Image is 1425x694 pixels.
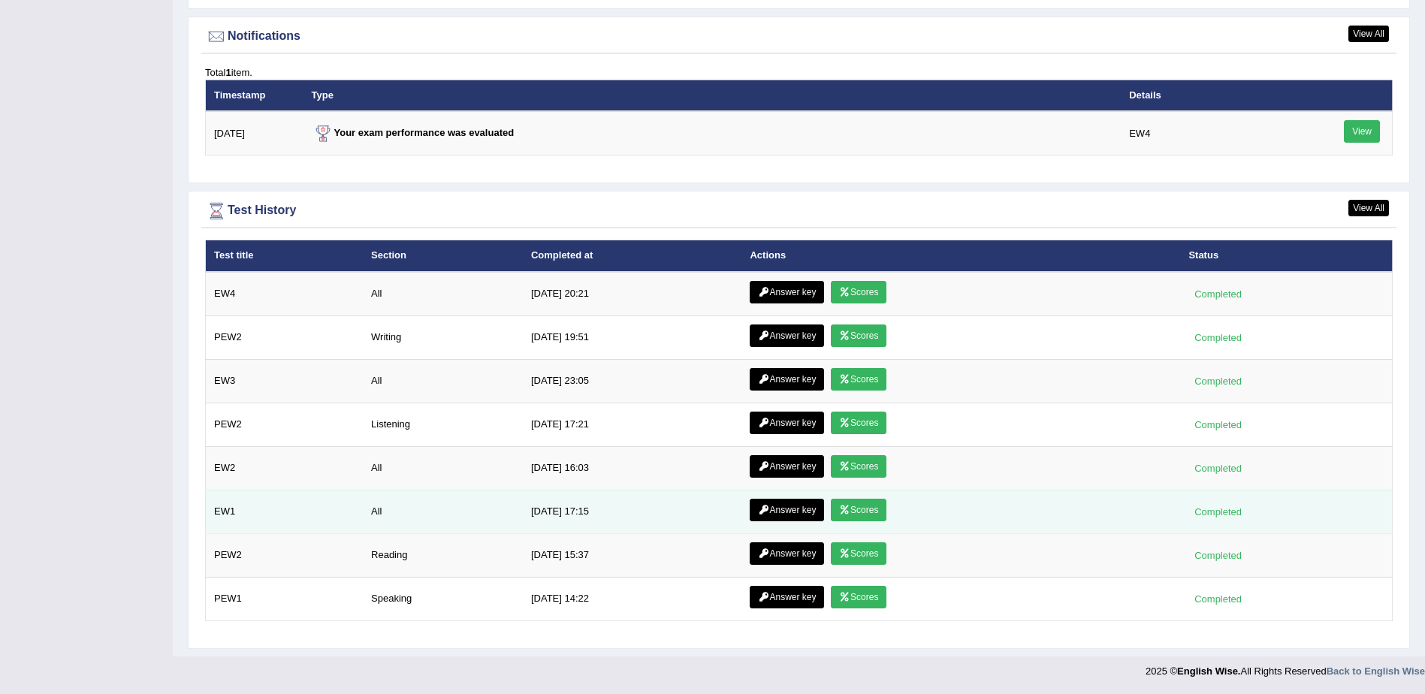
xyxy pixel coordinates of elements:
td: EW3 [206,359,364,403]
a: View All [1348,200,1389,216]
div: Completed [1188,504,1247,520]
th: Test title [206,240,364,272]
td: PEW2 [206,315,364,359]
a: Answer key [750,542,824,565]
td: [DATE] 15:37 [523,533,742,577]
td: All [363,446,523,490]
a: Scores [831,324,886,347]
a: View [1344,120,1380,143]
th: Type [303,80,1122,111]
td: [DATE] [206,111,303,155]
th: Details [1121,80,1302,111]
a: Scores [831,368,886,391]
td: EW4 [1121,111,1302,155]
a: Back to English Wise [1327,665,1425,677]
a: Answer key [750,499,824,521]
td: [DATE] 16:03 [523,446,742,490]
td: Listening [363,403,523,446]
a: Answer key [750,412,824,434]
td: [DATE] 23:05 [523,359,742,403]
a: Answer key [750,324,824,347]
div: Notifications [205,26,1393,48]
a: Answer key [750,368,824,391]
a: Scores [831,281,886,303]
td: PEW2 [206,403,364,446]
a: Scores [831,586,886,608]
th: Actions [741,240,1180,272]
div: Completed [1188,330,1247,345]
div: Completed [1188,591,1247,607]
strong: English Wise. [1177,665,1240,677]
td: All [363,359,523,403]
div: Completed [1188,286,1247,302]
div: Completed [1188,460,1247,476]
th: Completed at [523,240,742,272]
td: [DATE] 14:22 [523,577,742,620]
a: Scores [831,412,886,434]
th: Section [363,240,523,272]
b: 1 [225,67,231,78]
a: Scores [831,455,886,478]
td: PEW1 [206,577,364,620]
td: [DATE] 20:21 [523,272,742,316]
td: All [363,272,523,316]
td: [DATE] 17:21 [523,403,742,446]
strong: Your exam performance was evaluated [312,127,515,138]
td: Reading [363,533,523,577]
td: Writing [363,315,523,359]
th: Timestamp [206,80,303,111]
div: Completed [1188,417,1247,433]
a: Answer key [750,281,824,303]
div: 2025 © All Rights Reserved [1146,656,1425,678]
td: All [363,490,523,533]
td: Speaking [363,577,523,620]
td: EW2 [206,446,364,490]
div: Completed [1188,373,1247,389]
td: [DATE] 17:15 [523,490,742,533]
a: Answer key [750,455,824,478]
div: Total item. [205,65,1393,80]
a: View All [1348,26,1389,42]
a: Scores [831,542,886,565]
th: Status [1180,240,1392,272]
div: Test History [205,200,1393,222]
div: Completed [1188,548,1247,563]
td: EW4 [206,272,364,316]
td: EW1 [206,490,364,533]
td: [DATE] 19:51 [523,315,742,359]
a: Answer key [750,586,824,608]
a: Scores [831,499,886,521]
td: PEW2 [206,533,364,577]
